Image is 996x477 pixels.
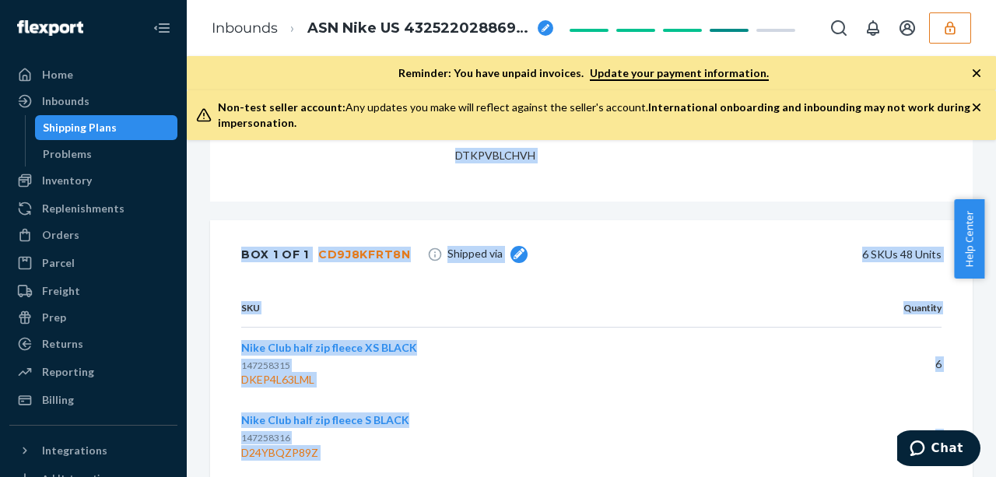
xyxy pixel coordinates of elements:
div: Freight [42,283,80,299]
div: Replenishments [42,201,124,216]
a: Shipping Plans [35,115,178,140]
div: Inbounds [42,93,89,109]
span: Shipped via [447,246,528,263]
th: Quantity [797,289,942,328]
button: Open notifications [857,12,889,44]
div: Reporting [42,364,94,380]
div: D24YBQZP89Z [241,445,784,461]
a: Inbounds [212,19,278,37]
div: Parcel [42,255,75,271]
td: 6 [797,328,942,401]
span: Nike Club half zip fleece XS BLACK [241,341,417,354]
span: Nike Club half zip fleece S BLACK [241,413,409,426]
div: Shipping Plans [43,120,117,135]
a: Orders [9,223,177,247]
a: Replenishments [9,196,177,221]
div: Returns [42,336,83,352]
div: DKEP4L63LML [241,372,784,388]
td: 6 [797,400,942,472]
a: Returns [9,331,177,356]
th: SKU [241,289,797,328]
div: CD9J8KFRT8N [318,247,411,262]
button: Help Center [954,199,984,279]
img: Flexport logo [17,20,83,36]
button: Nike Club half zip fleece XS BLACK [241,340,417,356]
a: Inbounds [9,89,177,114]
div: Orders [42,227,79,243]
button: Open Search Box [823,12,854,44]
span: 147258315 [241,360,290,371]
div: Problems [43,146,92,162]
button: Nike Club half zip fleece S BLACK [241,412,409,428]
iframe: Opens a widget where you can chat to one of our agents [897,430,980,469]
a: Parcel [9,251,177,275]
p: DTKPVBLCHVH [455,148,606,163]
span: Non-test seller account: [218,100,345,114]
div: 6 SKUs 48 Units [551,239,942,270]
span: ASN Nike US 43252202886996 500033893154 [307,19,531,39]
p: Reminder: You have unpaid invoices. [398,65,769,81]
ol: breadcrumbs [199,5,566,51]
a: Problems [35,142,178,167]
div: Box 1 of 1 [241,239,411,270]
div: Integrations [42,443,107,458]
a: Home [9,62,177,87]
div: Any updates you make will reflect against the seller's account. [218,100,971,131]
a: Update your payment information. [590,66,769,81]
div: Inventory [42,173,92,188]
a: Freight [9,279,177,303]
div: Billing [42,392,74,408]
div: Home [42,67,73,82]
a: Inventory [9,168,177,193]
a: Billing [9,388,177,412]
span: 147258316 [241,432,290,444]
a: Prep [9,305,177,330]
button: Integrations [9,438,177,463]
button: Close Navigation [146,12,177,44]
button: Open account menu [892,12,923,44]
a: Reporting [9,360,177,384]
div: Prep [42,310,66,325]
